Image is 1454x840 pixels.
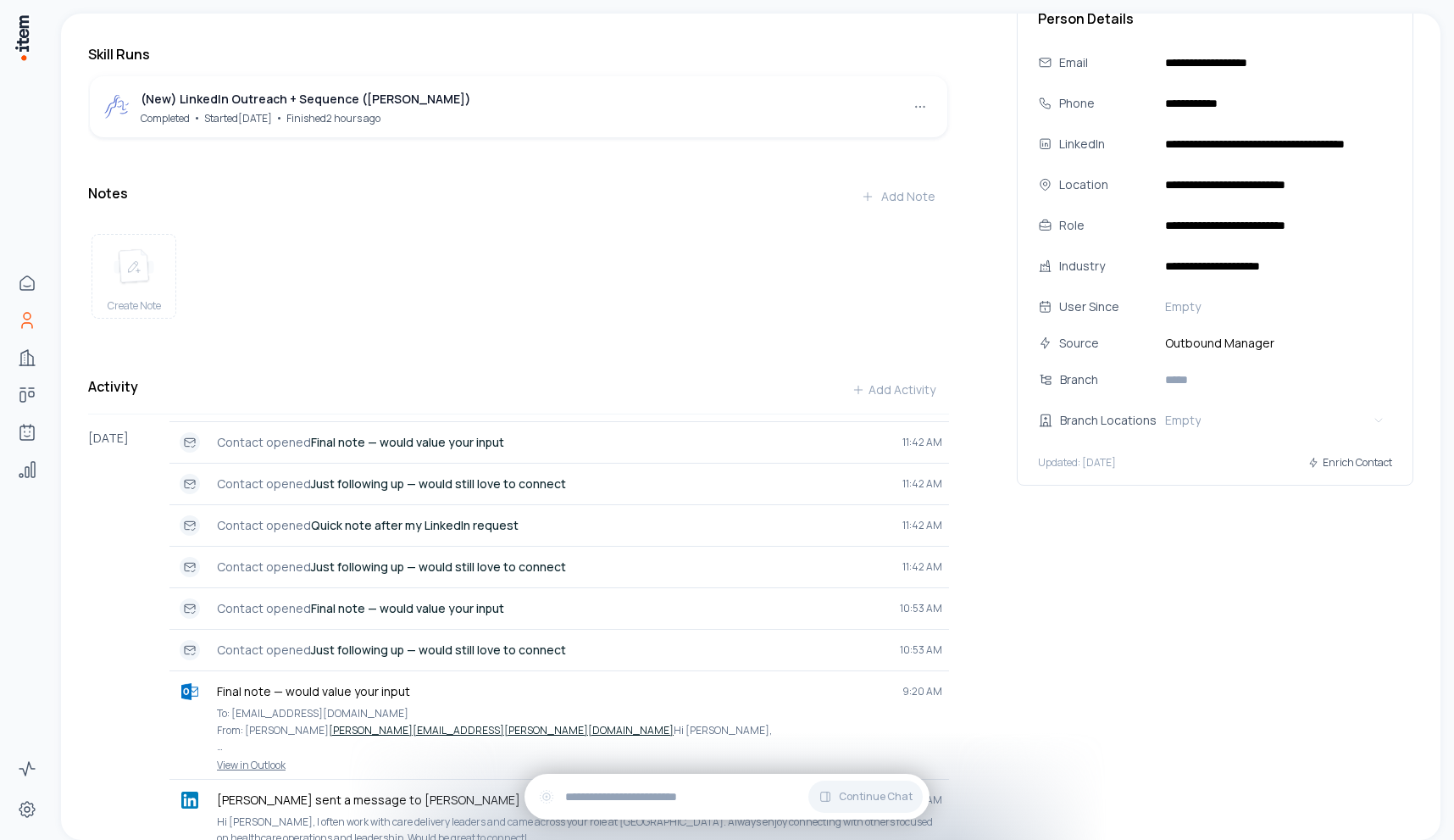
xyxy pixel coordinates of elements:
img: Item Brain Logo [14,14,31,62]
div: Location [1059,175,1152,194]
button: Enrich Contact [1307,448,1392,478]
strong: Quick note after my LinkedIn request [311,517,519,533]
img: outbound [103,93,130,120]
div: Add Note [861,188,935,205]
div: Source [1059,334,1152,353]
a: [PERSON_NAME][EMAIL_ADDRESS][PERSON_NAME][DOMAIN_NAME] [329,723,674,737]
span: 11:42 AM [902,519,942,532]
button: create noteCreate Note [92,234,176,319]
a: Deals [10,378,44,412]
span: Create Note [108,299,161,313]
a: Activity [10,752,44,786]
p: Updated: [DATE] [1038,456,1116,470]
p: Final note — would value your input [217,683,889,700]
button: Add Activity [838,373,949,407]
span: • [193,109,201,125]
div: Role [1059,216,1152,235]
p: Contact opened [217,517,889,534]
p: Contact opened [217,600,886,617]
p: Contact opened [217,642,886,659]
span: 9:20 AM [902,685,942,698]
strong: Final note — would value your input [311,600,504,616]
h3: Skill Runs [88,44,949,64]
div: LinkedIn [1059,135,1152,153]
p: Contact opened [217,559,889,576]
span: 10:53 AM [900,643,942,657]
img: linkedin logo [181,792,198,809]
span: Started [DATE] [204,111,272,125]
button: Empty [1158,293,1392,320]
button: Continue Chat [808,781,923,813]
a: Agents [10,415,44,449]
div: Industry [1059,257,1152,275]
p: [PERSON_NAME] sent a message to [PERSON_NAME] [217,792,888,809]
div: Branch [1060,370,1168,389]
span: Completed [141,111,190,125]
img: create note [114,248,154,286]
p: To: [EMAIL_ADDRESS][DOMAIN_NAME] From: [PERSON_NAME] Hi [PERSON_NAME], [217,705,942,738]
span: Finished 2 hours ago [286,111,380,125]
img: outlook logo [181,683,198,700]
a: Settings [10,793,44,826]
a: People [10,303,44,337]
span: 11:42 AM [902,560,942,574]
span: 11:42 AM [902,477,942,491]
strong: Just following up — would still love to connect [311,476,566,492]
div: Branch Locations [1060,411,1168,430]
h3: Person Details [1038,8,1392,29]
span: Outbound Manager [1158,334,1392,353]
span: 11:42 AM [902,436,942,449]
a: Companies [10,341,44,375]
a: View in Outlook [176,759,942,772]
p: Contact opened [217,434,889,451]
strong: Just following up — would still love to connect [311,642,566,658]
span: • [275,109,283,125]
button: Add Note [847,180,949,214]
strong: Just following up — would still love to connect [311,559,566,575]
div: Email [1059,53,1152,72]
p: Contact opened [217,476,889,492]
h3: Notes [88,183,128,203]
div: (New) LinkedIn Outreach + Sequence ([PERSON_NAME]) [141,90,471,108]
h3: Activity [88,376,138,397]
div: User Since [1059,298,1152,316]
span: Continue Chat [839,790,913,804]
span: Empty [1165,298,1201,315]
span: 10:53 AM [900,602,942,615]
a: Analytics [10,453,44,487]
div: Continue Chat [524,774,930,820]
a: Home [10,266,44,300]
div: Phone [1059,94,1152,113]
strong: Final note — would value your input [311,434,504,450]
